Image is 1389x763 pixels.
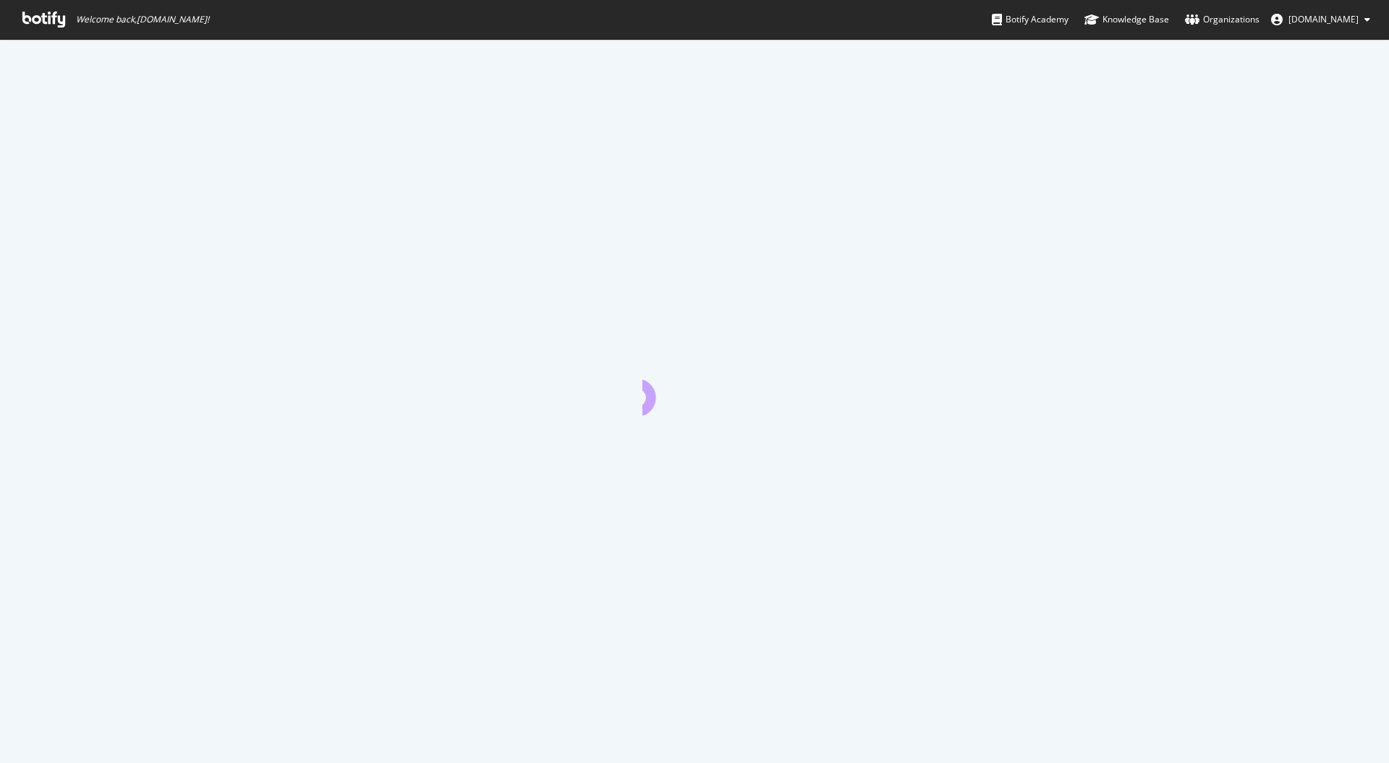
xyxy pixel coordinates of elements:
[1260,8,1382,31] button: [DOMAIN_NAME]
[1288,13,1359,25] span: pierre.paqueton.gmail
[642,363,747,416] div: animation
[1084,12,1169,27] div: Knowledge Base
[76,14,209,25] span: Welcome back, [DOMAIN_NAME] !
[992,12,1069,27] div: Botify Academy
[1185,12,1260,27] div: Organizations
